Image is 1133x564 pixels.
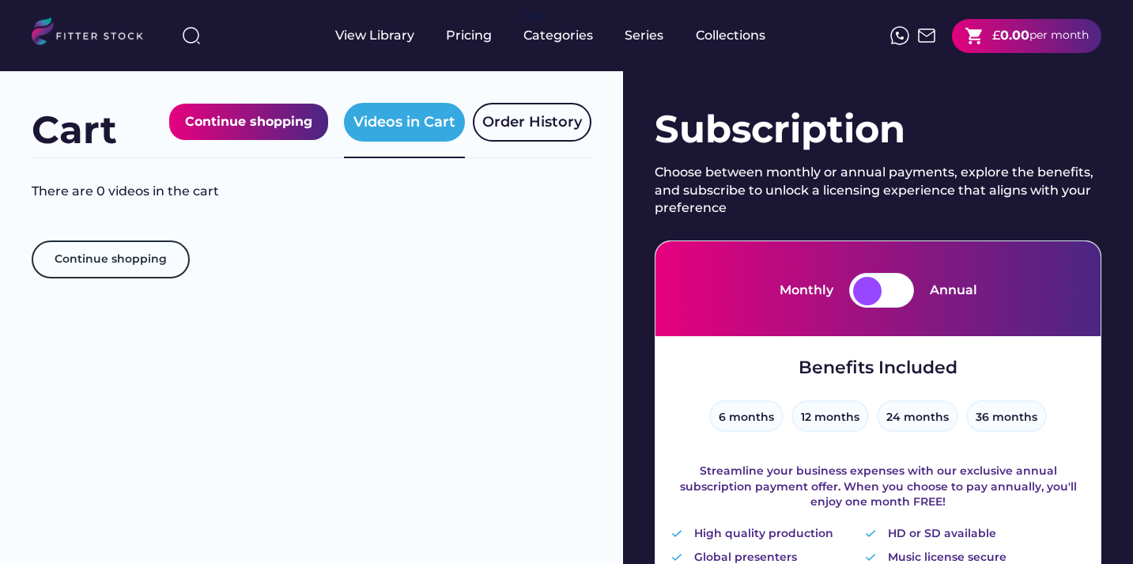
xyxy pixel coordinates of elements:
div: High quality production [694,526,833,542]
img: Vector%20%282%29.svg [671,530,682,537]
div: Series [625,27,664,44]
div: Benefits Included [799,356,957,380]
div: per month [1029,28,1089,44]
button: Continue shopping [32,240,190,278]
div: Streamline your business expenses with our exclusive annual subscription payment offer. When you ... [671,464,1085,510]
button: 36 months [966,400,1047,432]
div: Order History [482,112,582,132]
div: Subscription [655,103,1101,156]
div: Choose between monthly or annual payments, explore the benefits, and subscribe to unlock a licens... [655,164,1101,217]
img: Frame%2051.svg [917,26,936,45]
img: Vector%20%282%29.svg [865,530,876,537]
div: Annual [930,282,977,299]
div: fvck [523,8,544,24]
div: Continue shopping [185,112,312,132]
strong: 0.00 [1000,28,1029,43]
div: Videos in Cart [353,112,455,132]
img: LOGO.svg [32,17,157,50]
div: Monthly [780,282,833,299]
div: £ [992,27,1000,44]
div: HD or SD available [888,526,996,542]
button: 6 months [709,400,784,432]
div: Pricing [446,27,492,44]
img: meteor-icons_whatsapp%20%281%29.svg [890,26,909,45]
img: Vector%20%282%29.svg [865,554,876,561]
div: Cart [32,104,117,157]
div: Collections [696,27,765,44]
img: Vector%20%282%29.svg [671,554,682,561]
div: View Library [335,27,414,44]
button: 12 months [791,400,869,432]
button: shopping_cart [965,26,984,46]
img: search-normal%203.svg [182,26,201,45]
button: 24 months [877,400,958,432]
div: Categories [523,27,593,44]
div: There are 0 videos in the cart [32,183,498,200]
